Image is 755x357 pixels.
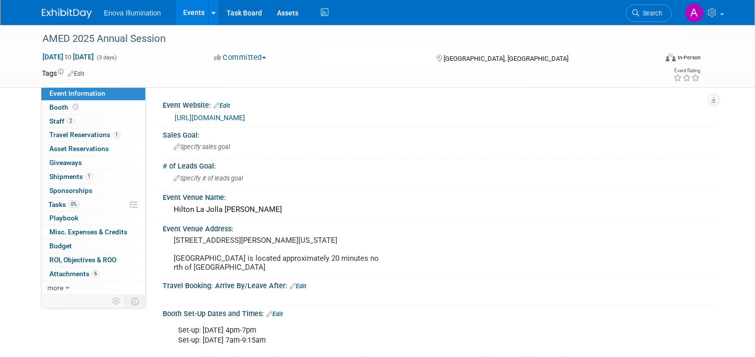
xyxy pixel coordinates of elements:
a: Misc. Expenses & Credits [41,225,145,239]
a: Edit [68,70,84,77]
a: more [41,281,145,295]
span: Booth [49,103,80,111]
a: Edit [266,311,283,318]
div: Event Venue Address: [163,221,713,234]
span: Tasks [48,200,79,208]
div: Sales Goal: [163,128,713,140]
span: 2 [67,117,74,125]
span: Playbook [49,214,78,222]
span: Sponsorships [49,186,92,194]
span: Event Information [49,89,105,97]
div: Hilton La Jolla [PERSON_NAME] [170,202,706,217]
div: Event Format [603,52,701,67]
span: Booth not reserved yet [71,103,80,111]
button: Committed [211,52,270,63]
a: Tasks0% [41,198,145,211]
span: Attachments [49,270,99,278]
div: In-Person [677,54,701,61]
span: 1 [85,173,93,180]
span: more [47,284,63,292]
a: Edit [214,102,230,109]
span: Enova Illumination [104,9,161,17]
a: Staff2 [41,115,145,128]
img: ExhibitDay [42,8,92,18]
div: Event Website: [163,98,713,111]
td: Personalize Event Tab Strip [108,295,125,308]
span: ROI, Objectives & ROO [49,256,116,264]
a: Playbook [41,211,145,225]
a: ROI, Objectives & ROO [41,253,145,267]
a: Sponsorships [41,184,145,197]
img: Andrea Miller [685,3,704,22]
span: Specify sales goal [174,143,230,151]
div: Event Venue Name: [163,190,713,202]
span: to [63,53,73,61]
span: Asset Reservations [49,145,109,153]
a: Event Information [41,87,145,100]
td: Tags [42,68,84,78]
a: Edit [290,283,306,290]
div: Event Rating [673,68,700,73]
a: [URL][DOMAIN_NAME] [175,114,245,122]
span: (3 days) [96,54,117,61]
span: Giveaways [49,159,82,167]
td: Toggle Event Tabs [125,295,146,308]
div: Booth Set-Up Dates and Times: [163,306,713,319]
span: Search [639,9,662,17]
div: AMED 2025 Annual Session [39,30,645,48]
a: Search [626,4,672,22]
a: Asset Reservations [41,142,145,156]
a: Shipments1 [41,170,145,183]
span: 1 [113,131,120,139]
a: Travel Reservations1 [41,128,145,142]
span: [DATE] [DATE] [42,52,94,61]
div: # of Leads Goal: [163,159,713,171]
span: Budget [49,242,72,250]
a: Booth [41,101,145,114]
span: Travel Reservations [49,131,120,139]
span: Staff [49,117,74,125]
div: Travel Booking: Arrive By/Leave After: [163,278,713,291]
a: Giveaways [41,156,145,170]
a: Attachments6 [41,267,145,281]
img: Format-Inperson.png [666,53,676,61]
span: Shipments [49,173,93,180]
span: Specify # of leads goal [174,175,243,182]
span: 6 [92,270,99,277]
span: Misc. Expenses & Credits [49,228,127,236]
pre: [STREET_ADDRESS][PERSON_NAME][US_STATE] [GEOGRAPHIC_DATA] is located approximately 20 minutes nor... [174,236,381,272]
a: Budget [41,239,145,253]
span: [GEOGRAPHIC_DATA], [GEOGRAPHIC_DATA] [444,55,568,62]
span: 0% [68,200,79,208]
